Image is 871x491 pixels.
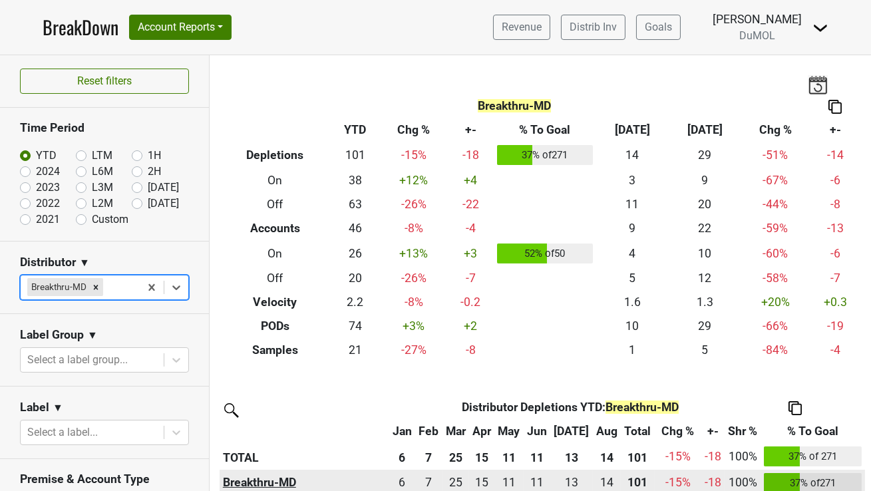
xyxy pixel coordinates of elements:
th: Accounts [220,216,331,240]
h3: Time Period [20,121,189,135]
a: Distrib Inv [561,15,625,40]
span: ▼ [87,327,98,343]
button: Reset filters [20,69,189,94]
td: 46 [331,216,380,240]
th: On [220,240,331,267]
td: -14 [809,142,861,169]
th: Apr: activate to sort column ascending [469,419,494,443]
th: 25 [442,443,469,470]
th: % To Goal [494,118,596,142]
th: Chg % [741,118,809,142]
td: -6 [809,168,861,192]
label: 1H [148,148,161,164]
th: 11 [494,443,523,470]
th: Mar: activate to sort column ascending [442,419,469,443]
td: 100% [725,443,761,470]
th: 6 [389,443,415,470]
th: Jun: activate to sort column ascending [524,419,550,443]
td: 26 [331,240,380,267]
div: 15 [472,474,492,491]
td: 20 [331,267,380,291]
td: -0.2 [448,291,494,315]
td: 9 [596,216,669,240]
th: Total: activate to sort column ascending [621,419,655,443]
td: -13 [809,216,861,240]
h3: Premise & Account Type [20,472,189,486]
td: 11 [596,192,669,216]
td: +3 [448,240,494,267]
div: 6 [393,474,413,491]
td: +13 % [380,240,448,267]
th: Off [220,267,331,291]
th: 101 [621,443,655,470]
td: -8 % [380,291,448,315]
td: -7 [809,267,861,291]
span: Breakthru-MD [606,401,679,414]
label: L2M [92,196,113,212]
td: 5 [669,338,741,362]
th: [DATE] [596,118,669,142]
span: DuMOL [739,29,775,42]
th: Aug: activate to sort column ascending [593,419,621,443]
a: Revenue [493,15,550,40]
th: May: activate to sort column ascending [494,419,523,443]
td: 9 [669,168,741,192]
img: Dropdown Menu [812,20,828,36]
button: Account Reports [129,15,232,40]
th: Jan: activate to sort column ascending [389,419,415,443]
td: -84 % [741,338,809,362]
label: 2023 [36,180,60,196]
td: 29 [669,314,741,338]
th: +- [448,118,494,142]
th: 14 [593,443,621,470]
td: -19 [809,314,861,338]
label: [DATE] [148,180,179,196]
td: 74 [331,314,380,338]
th: +- [809,118,861,142]
td: 1.3 [669,291,741,315]
label: Custom [92,212,128,228]
th: On [220,168,331,192]
td: +12 % [380,168,448,192]
td: -18 [448,142,494,169]
span: Breakthru-MD [478,99,551,112]
td: +2 [448,314,494,338]
td: -58 % [741,267,809,291]
td: -7 [448,267,494,291]
th: Velocity [220,291,331,315]
td: 2.2 [331,291,380,315]
label: [DATE] [148,196,179,212]
td: -60 % [741,240,809,267]
td: -26 % [380,267,448,291]
td: 5 [596,267,669,291]
th: 15 [469,443,494,470]
td: -59 % [741,216,809,240]
td: -4 [448,216,494,240]
th: Chg %: activate to sort column ascending [655,419,701,443]
th: &nbsp;: activate to sort column ascending [220,419,389,443]
th: 11 [524,443,550,470]
td: 3 [596,168,669,192]
img: Copy to clipboard [788,401,802,415]
td: -15 % [380,142,448,169]
td: 1.6 [596,291,669,315]
img: last_updated_date [808,75,828,94]
td: 29 [669,142,741,169]
td: 12 [669,267,741,291]
td: 22 [669,216,741,240]
label: LTM [92,148,112,164]
td: 101 [331,142,380,169]
span: -18 [705,450,721,463]
label: L6M [92,164,113,180]
td: -22 [448,192,494,216]
div: 101 [624,474,651,491]
td: -6 [809,240,861,267]
td: +3 % [380,314,448,338]
a: Goals [636,15,681,40]
div: Breakthru-MD [27,278,88,295]
img: Copy to clipboard [828,100,842,114]
span: -15% [665,450,691,463]
td: -66 % [741,314,809,338]
div: -18 [705,474,722,491]
th: Off [220,192,331,216]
